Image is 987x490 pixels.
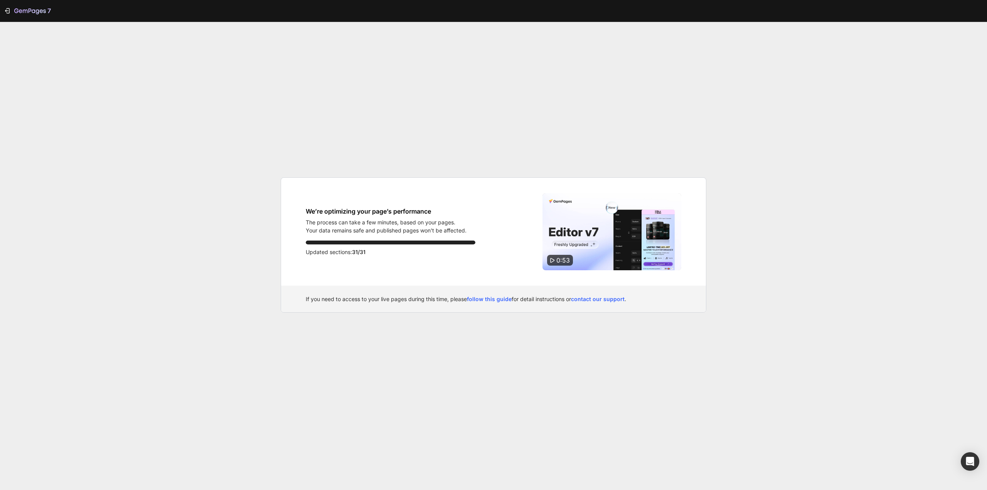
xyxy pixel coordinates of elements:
[467,296,512,302] a: follow this guide
[556,256,570,264] span: 0:53
[306,218,467,226] p: The process can take a few minutes, based on your pages.
[542,193,681,270] img: Video thumbnail
[306,207,467,216] h1: We’re optimizing your page’s performance
[961,452,979,471] div: Open Intercom Messenger
[47,6,51,15] p: 7
[306,248,475,257] p: Updated sections:
[306,295,681,303] div: If you need to access to your live pages during this time, please for detail instructions or .
[306,226,467,234] p: Your data remains safe and published pages won’t be affected.
[571,296,625,302] a: contact our support
[352,249,365,255] span: 31/31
